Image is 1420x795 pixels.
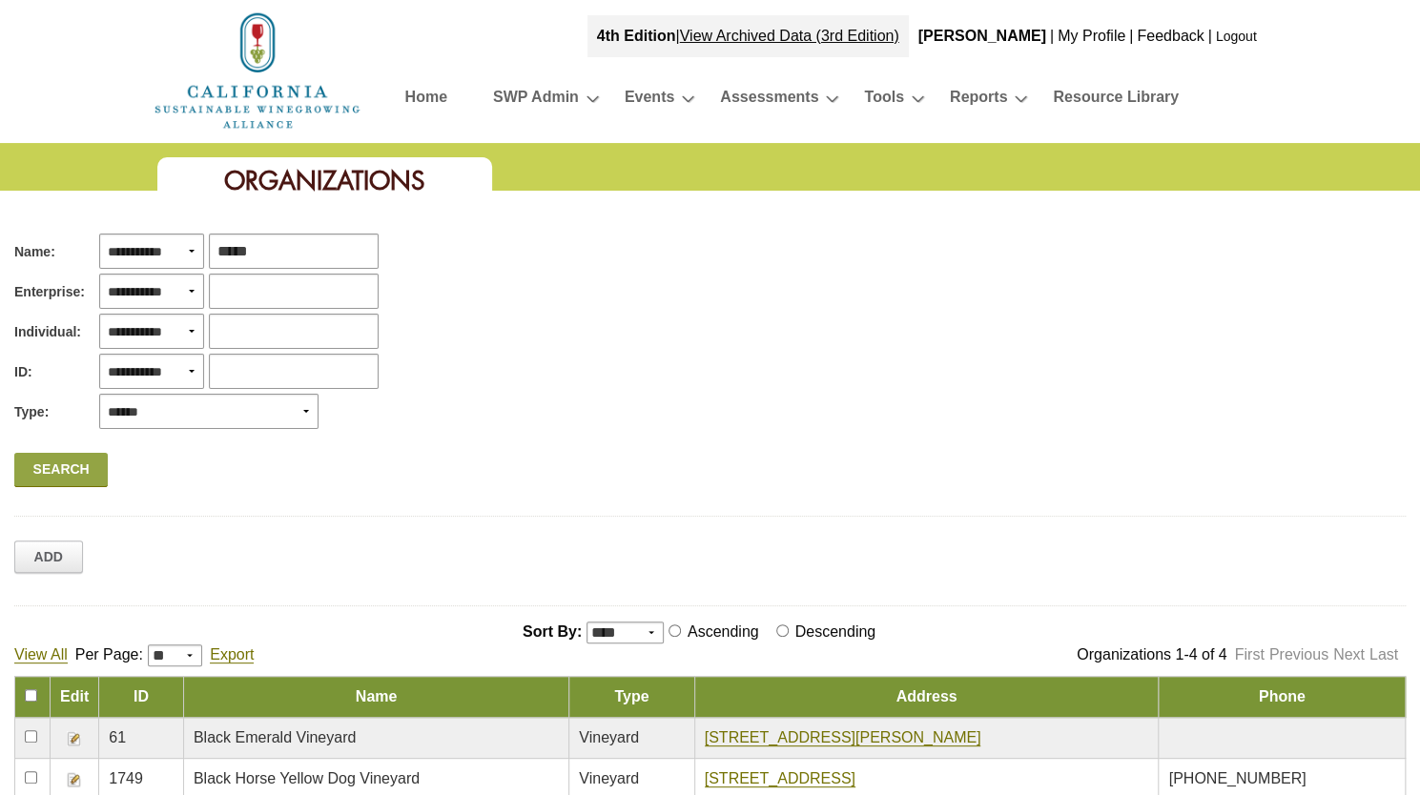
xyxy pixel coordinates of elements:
a: Events [625,84,674,117]
span: Organizations 1-4 of 4 [1077,646,1226,662]
span: 61 [109,729,126,745]
span: [PHONE_NUMBER] [1168,770,1306,786]
td: Edit [51,677,99,718]
span: 1749 [109,770,143,786]
div: | [587,15,909,57]
label: Descending [792,623,884,640]
td: Name [183,677,568,718]
td: Type [569,677,694,718]
a: My Profile [1058,28,1125,44]
td: Black Emerald Vineyard [183,718,568,759]
div: | [1127,15,1135,57]
a: Assessments [720,84,818,117]
label: Ascending [684,623,767,640]
a: View Archived Data (3rd Edition) [680,28,899,44]
a: Logout [1216,29,1257,44]
span: Sort By: [523,623,582,640]
td: Phone [1159,677,1406,718]
span: Name: [14,242,55,262]
a: Tools [864,84,903,117]
td: Address [694,677,1159,718]
div: | [1206,15,1214,57]
a: [STREET_ADDRESS] [705,770,855,787]
strong: 4th Edition [597,28,676,44]
div: | [1048,15,1056,57]
a: SWP Admin [493,84,579,117]
a: Next [1333,646,1365,662]
a: [STREET_ADDRESS][PERSON_NAME] [705,729,981,746]
span: Enterprise: [14,282,85,302]
span: ID: [14,362,32,382]
a: First [1234,646,1264,662]
a: Previous [1269,646,1328,662]
b: [PERSON_NAME] [918,28,1046,44]
img: logo_cswa2x.png [153,10,362,132]
img: Edit [67,772,82,787]
span: Vineyard [579,770,639,786]
td: ID [99,677,184,718]
span: Individual: [14,322,81,342]
span: Per Page: [75,646,143,662]
a: Last [1369,646,1398,662]
img: Edit [67,731,82,746]
a: Export [210,646,254,663]
a: View All [14,646,68,663]
a: Home [405,84,447,117]
a: Search [14,453,108,487]
a: Feedback [1137,28,1204,44]
a: Home [153,61,362,77]
span: Vineyard [579,729,639,745]
span: Type: [14,402,49,422]
a: Resource Library [1053,84,1179,117]
a: Add [14,540,83,573]
span: Organizations [224,164,425,197]
a: Reports [950,84,1007,117]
